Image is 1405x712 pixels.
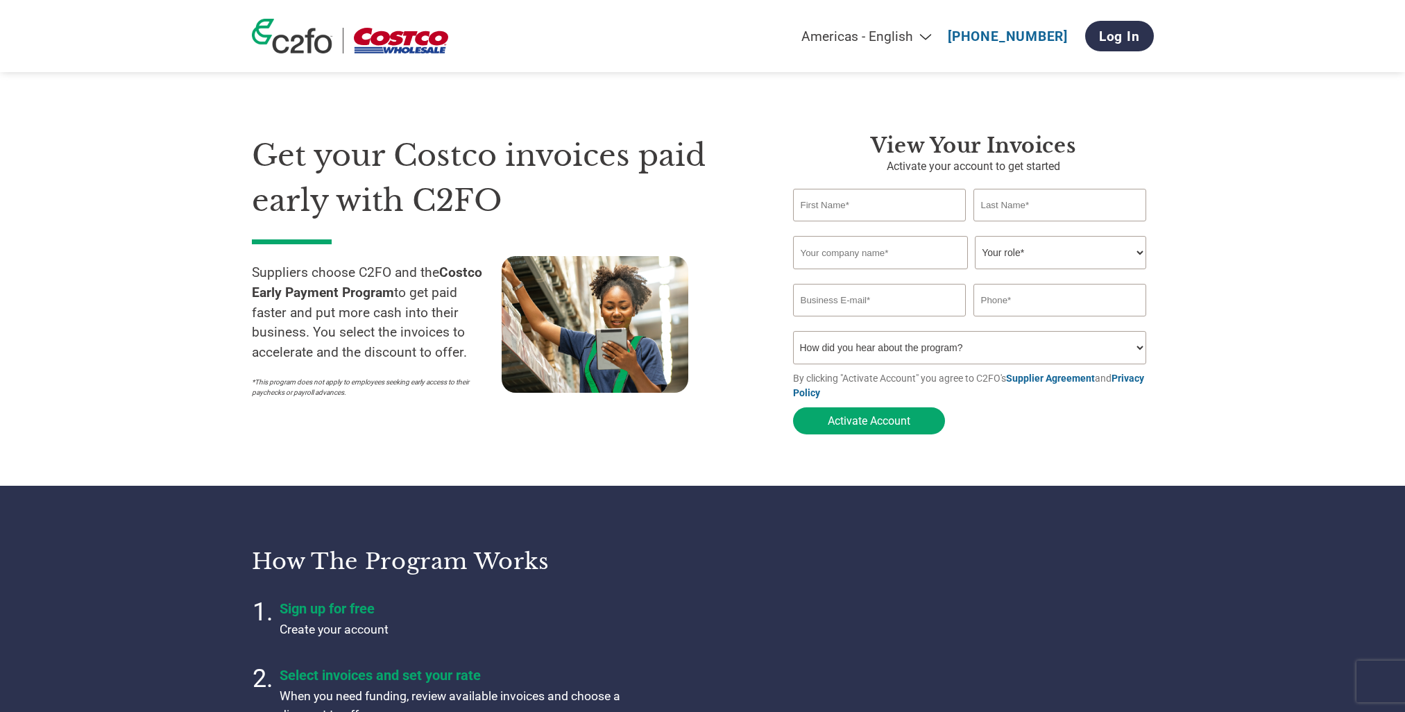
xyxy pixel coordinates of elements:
p: Create your account [280,620,627,638]
h3: How the program works [252,548,686,575]
p: By clicking "Activate Account" you agree to C2FO's and [793,371,1154,400]
img: Costco [354,28,448,53]
strong: Costco Early Payment Program [252,264,482,300]
p: *This program does not apply to employees seeking early access to their paychecks or payroll adva... [252,377,488,398]
p: Suppliers choose C2FO and the to get paid faster and put more cash into their business. You selec... [252,263,502,363]
a: Log In [1085,21,1154,51]
button: Activate Account [793,407,945,434]
div: Inavlid Phone Number [973,318,1147,325]
p: Activate your account to get started [793,158,1154,175]
input: First Name* [793,189,967,221]
img: c2fo logo [252,19,332,53]
h1: Get your Costco invoices paid early with C2FO [252,133,751,223]
div: Inavlid Email Address [793,318,967,325]
input: Last Name* [973,189,1147,221]
h4: Sign up for free [280,600,627,617]
input: Phone* [973,284,1147,316]
h4: Select invoices and set your rate [280,667,627,684]
select: Title/Role [975,236,1146,269]
div: Invalid company name or company name is too long [793,271,1147,278]
img: supply chain worker [502,256,688,393]
a: Supplier Agreement [1006,373,1095,384]
input: Invalid Email format [793,284,967,316]
h3: View Your Invoices [793,133,1154,158]
input: Your company name* [793,236,968,269]
div: Invalid first name or first name is too long [793,223,967,230]
div: Invalid last name or last name is too long [973,223,1147,230]
a: [PHONE_NUMBER] [948,28,1068,44]
a: Privacy Policy [793,373,1144,398]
